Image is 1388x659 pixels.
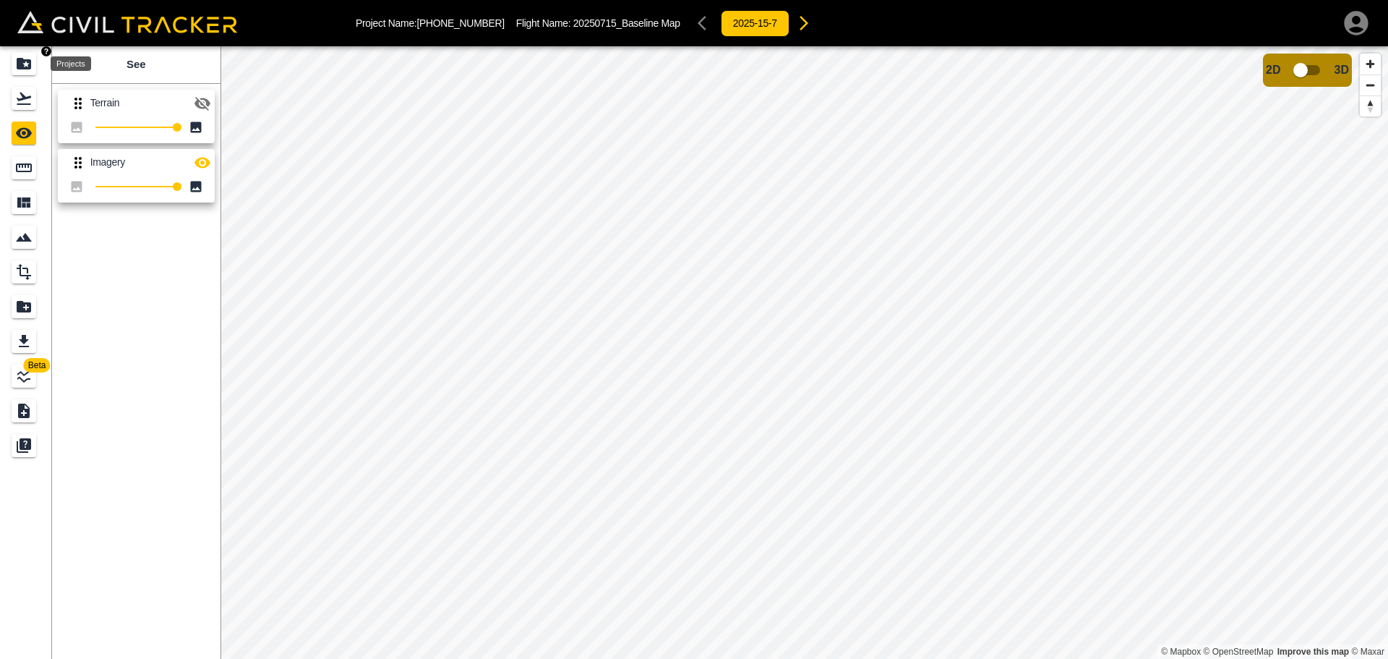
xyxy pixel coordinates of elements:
button: Reset bearing to north [1360,95,1381,116]
canvas: Map [220,46,1388,659]
img: Civil Tracker [17,11,237,33]
span: 20250715_Baseline Map [573,17,680,29]
button: 2025-15-7 [721,10,789,37]
a: Maxar [1351,647,1384,657]
span: 2D [1266,64,1280,77]
p: Project Name: [PHONE_NUMBER] [356,17,505,29]
a: OpenStreetMap [1204,647,1274,657]
a: Map feedback [1277,647,1349,657]
button: Zoom in [1360,54,1381,75]
a: Mapbox [1161,647,1201,657]
button: Zoom out [1360,75,1381,95]
div: Projects [51,56,91,71]
p: Flight Name: [516,17,680,29]
span: 3D [1335,64,1349,77]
